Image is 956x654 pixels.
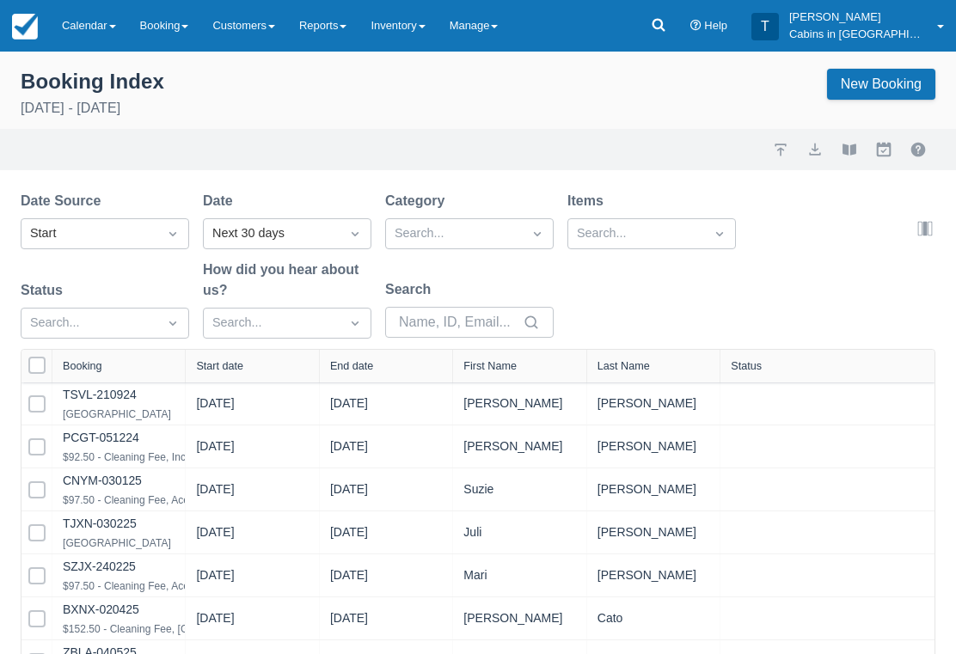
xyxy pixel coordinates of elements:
div: Start date [196,360,243,372]
div: [DATE] [196,609,234,634]
div: [PERSON_NAME] [597,565,709,586]
input: Name, ID, Email... [399,307,519,338]
div: Suzie [463,479,575,500]
a: TJXN-030225 [63,516,137,530]
div: $97.50 - Cleaning Fee, Ace in the Hole, Incidental Service Fee, Pet Fee [63,490,393,510]
a: BXNX-020425 [63,602,139,616]
div: [PERSON_NAME] [597,436,709,457]
a: CNYM-030125 [63,474,142,487]
div: End date [330,360,373,372]
div: Start [30,224,149,243]
span: Dropdown icon [164,225,181,242]
div: Mari [463,565,575,586]
div: T [751,13,779,40]
span: Dropdown icon [529,225,546,242]
div: [GEOGRAPHIC_DATA] [63,533,171,553]
div: [DATE] [196,523,234,548]
div: [DATE] [330,566,368,591]
p: [DATE] - [DATE] [21,98,164,119]
div: Juli [463,522,575,543]
div: [PERSON_NAME] [597,479,709,500]
div: Booking Index [21,69,164,95]
span: Dropdown icon [164,315,181,332]
p: Cabins in [GEOGRAPHIC_DATA] [789,26,927,43]
button: export [805,139,825,160]
div: $92.50 - Cleaning Fee, Incidental Service Fee, [GEOGRAPHIC_DATA] [63,447,389,468]
span: Dropdown icon [711,225,728,242]
div: Booking [63,360,102,372]
div: [DATE] [196,437,234,462]
img: checkfront-main-nav-mini-logo.png [12,14,38,40]
label: Search [385,279,438,300]
div: [PERSON_NAME] [463,608,575,629]
label: Items [567,191,610,211]
a: SZJX-240225 [63,559,136,573]
i: Help [690,21,702,32]
div: [DATE] [330,523,368,548]
a: import [770,139,791,160]
div: Cato [597,608,709,629]
p: [PERSON_NAME] [789,9,927,26]
div: Status [731,360,762,372]
div: [DATE] [196,394,234,419]
div: [PERSON_NAME] [463,393,575,414]
div: First Name [463,360,517,372]
div: [DATE] [330,394,368,419]
label: How did you hear about us? [203,260,371,301]
label: Status [21,280,70,301]
label: Date [203,191,240,211]
div: [DATE] [330,480,368,505]
label: Date Source [21,191,107,211]
div: Next 30 days [212,224,331,243]
div: [DATE] [330,609,368,634]
a: PCGT-051224 [63,431,139,444]
span: Dropdown icon [346,315,364,332]
div: [PERSON_NAME] [597,522,709,543]
div: [DATE] [330,437,368,462]
div: Last Name [597,360,650,372]
div: $152.50 - Cleaning Fee, [GEOGRAPHIC_DATA], Incidental Service Fee [63,619,395,639]
div: [PERSON_NAME] [597,393,709,414]
a: TSVL-210924 [63,388,137,401]
div: $97.50 - Cleaning Fee, Ace in the Hole, Incidental Service Fee [63,576,351,596]
span: Dropdown icon [346,225,364,242]
div: [DATE] [196,480,234,505]
div: [DATE] [196,566,234,591]
span: Help [704,19,727,32]
div: [GEOGRAPHIC_DATA] [63,404,171,425]
label: Category [385,191,451,211]
a: New Booking [827,69,935,100]
div: [PERSON_NAME] [463,436,575,457]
